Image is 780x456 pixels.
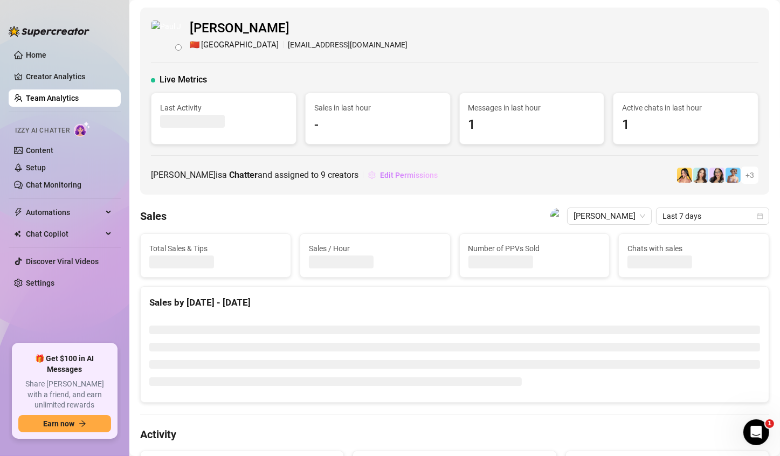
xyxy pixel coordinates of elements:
a: Chat Monitoring [26,181,81,189]
span: 🇨🇳 [190,39,200,52]
img: Paul James Soriano [151,20,181,50]
b: Chatter [229,170,258,180]
div: [EMAIL_ADDRESS][DOMAIN_NAME] [190,39,408,52]
img: AI Chatter [74,121,91,137]
span: arrow-right [79,420,86,427]
span: [GEOGRAPHIC_DATA] [201,39,279,52]
span: Live Metrics [160,73,207,86]
span: Last Activity [160,102,287,114]
h4: Activity [140,427,769,442]
a: Content [26,146,53,155]
span: Number of PPVs Sold [468,243,601,254]
span: Izzy AI Chatter [15,126,70,136]
span: 1 [468,115,596,135]
img: Jocelyn [677,168,692,183]
span: setting [368,171,376,179]
img: Vanessa [726,168,741,183]
span: Chat Copilot [26,225,102,243]
a: Settings [26,279,54,287]
button: Edit Permissions [368,167,438,184]
div: Sales by [DATE] - [DATE] [149,295,760,310]
a: Creator Analytics [26,68,112,85]
span: thunderbolt [14,208,23,217]
button: Earn nowarrow-right [18,415,111,432]
span: [PERSON_NAME] is a and assigned to creators [151,168,358,182]
img: logo-BBDzfeDw.svg [9,26,89,37]
a: Setup [26,163,46,172]
span: Last 7 days [662,208,763,224]
span: calendar [757,213,763,219]
span: 1 [765,419,774,428]
span: Share [PERSON_NAME] with a friend, and earn unlimited rewards [18,379,111,411]
span: Chats with sales [627,243,760,254]
h4: Sales [140,209,167,224]
iframe: Intercom live chat [743,419,769,445]
span: 1 [622,115,749,135]
span: 9 [321,170,326,180]
a: Discover Viral Videos [26,257,99,266]
span: [PERSON_NAME] [190,18,408,39]
span: Sales in last hour [314,102,441,114]
a: Team Analytics [26,94,79,102]
span: 🎁 Get $100 in AI Messages [18,354,111,375]
a: Home [26,51,46,59]
span: Sales / Hour [309,243,441,254]
span: Active chats in last hour [622,102,749,114]
img: Chat Copilot [14,230,21,238]
span: + 3 [746,169,754,181]
span: Total Sales & Tips [149,243,282,254]
img: Paul James Soriano [550,208,567,224]
span: Edit Permissions [380,171,438,179]
span: Paul James Soriano [574,208,645,224]
img: Amelia [693,168,708,183]
span: Automations [26,204,102,221]
span: - [314,115,441,135]
span: Earn now [43,419,74,428]
img: Sami [709,168,724,183]
span: Messages in last hour [468,102,596,114]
